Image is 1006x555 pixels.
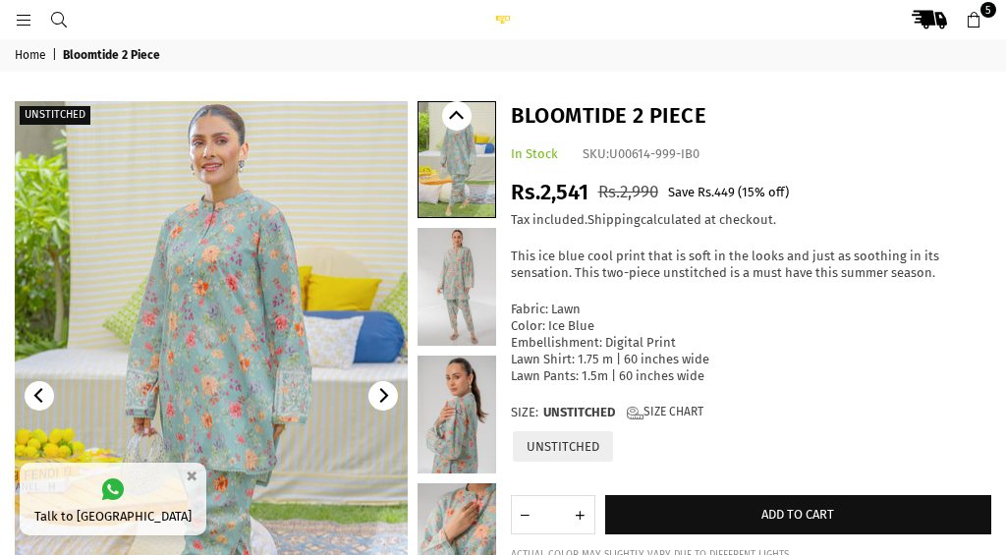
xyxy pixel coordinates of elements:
[543,405,615,421] span: UNSTITCHED
[980,2,996,18] span: 5
[511,179,588,205] span: Rs.2,541
[609,146,699,161] span: U00614-999-IB0
[587,212,641,228] a: Shipping
[6,12,41,27] a: Menu
[442,101,472,131] button: Previous
[511,212,992,229] div: Tax included. calculated at checkout.
[368,381,398,411] button: Next
[52,48,60,64] span: |
[15,48,49,64] a: Home
[20,106,90,125] label: Unstitched
[761,507,834,522] span: Add to cart
[25,381,54,411] button: Previous
[742,185,754,199] span: 15
[605,495,992,534] button: Add to cart
[483,15,523,24] img: Ego
[511,146,558,161] span: In Stock
[956,2,991,37] a: 5
[738,185,789,199] span: ( % off)
[511,405,992,421] label: Size:
[511,249,992,282] p: This ice blue cool print that is soft in the looks and just as soothing in its sensation. This tw...
[583,146,699,163] div: SKU:
[41,12,77,27] a: Search
[63,48,163,64] span: Bloomtide 2 Piece
[511,101,992,132] h1: Bloomtide 2 Piece
[511,302,992,384] p: Fabric: Lawn Color: Ice Blue Embellishment: Digital Print Lawn Shirt: 1.75 m | 60 inches wide Law...
[180,460,203,492] button: ×
[20,463,206,535] a: Talk to [GEOGRAPHIC_DATA]
[698,185,735,199] span: Rs.449
[511,495,595,534] quantity-input: Quantity
[668,185,695,199] span: Save
[598,182,658,202] span: Rs.2,990
[511,429,615,464] label: UNSTITCHED
[627,405,703,421] a: Size Chart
